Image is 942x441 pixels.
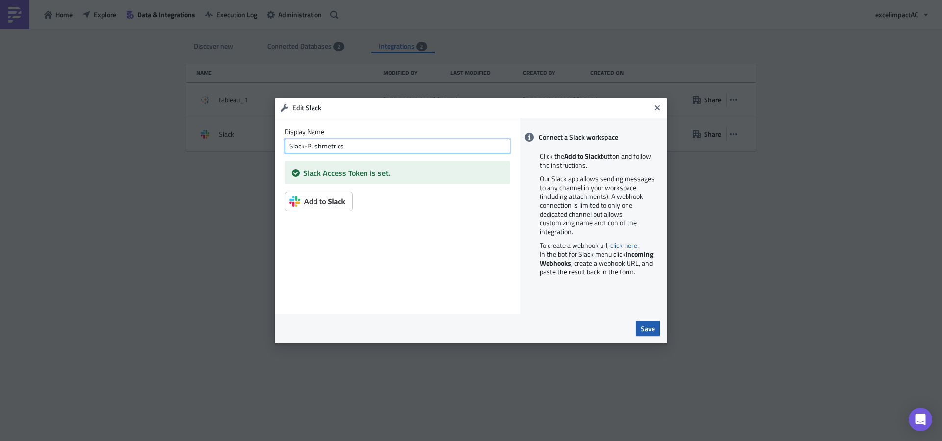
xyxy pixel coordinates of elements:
[303,169,503,177] h5: Slack Access Token is set.
[650,100,665,115] button: Close
[540,241,657,276] p: To create a webhook url, . In the bot for Slack menu click , create a webhook URL, and paste the ...
[285,192,353,211] img: Add to Slack
[540,174,657,236] p: Our Slack app allows sending messages to any channel in your workspace (including attachments). A...
[540,249,653,268] b: Incoming Webhooks
[520,127,667,147] div: Connect a Slack workspace
[564,151,601,161] b: Add to Slack
[636,321,660,336] button: Save
[292,103,651,112] h6: Edit Slack
[285,139,510,153] input: Give it a name
[285,127,510,136] label: Display Name
[909,408,932,431] div: Open Intercom Messenger
[641,323,655,334] span: Save
[540,152,657,170] p: Click the button and follow the instructions.
[610,240,637,250] a: click here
